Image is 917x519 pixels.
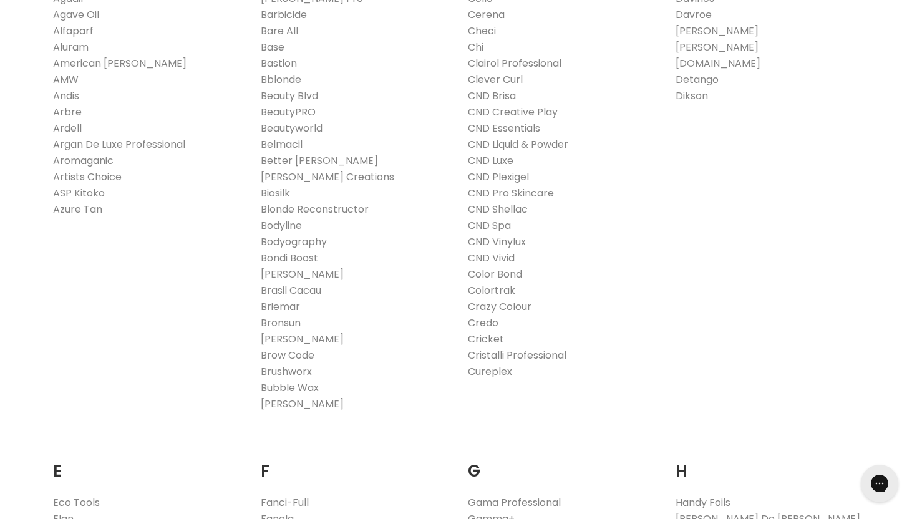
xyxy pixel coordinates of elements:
iframe: Gorgias live chat messenger [855,460,905,507]
a: Belmacil [261,137,303,152]
a: Fanci-Full [261,495,309,510]
a: Argan De Luxe Professional [53,137,185,152]
a: Barbicide [261,7,307,22]
h2: F [261,442,450,484]
a: [DOMAIN_NAME] [676,56,760,70]
a: CND Vivid [468,251,515,265]
a: CND Luxe [468,153,513,168]
a: Clairol Professional [468,56,561,70]
a: Credo [468,316,498,330]
h2: E [53,442,242,484]
a: [PERSON_NAME] [676,24,759,38]
a: Cristalli Professional [468,348,566,362]
a: CND Creative Play [468,105,558,119]
a: Better [PERSON_NAME] [261,153,378,168]
a: Bodyline [261,218,302,233]
a: Brow Code [261,348,314,362]
a: [PERSON_NAME] [261,332,344,346]
a: Brasil Cacau [261,283,321,298]
a: Bblonde [261,72,301,87]
a: Color Bond [468,267,522,281]
a: Chi [468,40,483,54]
a: Gama Professional [468,495,561,510]
a: CND Essentials [468,121,540,135]
a: Colortrak [468,283,515,298]
a: Briemar [261,299,300,314]
a: CND Pro Skincare [468,186,554,200]
a: Beauty Blvd [261,89,318,103]
a: Azure Tan [53,202,102,216]
a: Agave Oil [53,7,99,22]
a: Bare All [261,24,298,38]
a: [PERSON_NAME] Creations [261,170,394,184]
a: Arbre [53,105,82,119]
a: [PERSON_NAME] [676,40,759,54]
h2: G [468,442,657,484]
a: BeautyPRO [261,105,316,119]
a: ASP Kitoko [53,186,105,200]
a: CND Vinylux [468,235,526,249]
a: Blonde Reconstructor [261,202,369,216]
a: Bubble Wax [261,381,319,395]
a: CND Liquid & Powder [468,137,568,152]
a: Cureplex [468,364,512,379]
a: Base [261,40,284,54]
a: Brushworx [261,364,312,379]
a: Checi [468,24,496,38]
a: Handy Foils [676,495,730,510]
a: [PERSON_NAME] [261,397,344,411]
a: Cricket [468,332,504,346]
a: Bronsun [261,316,301,330]
a: Davroe [676,7,712,22]
a: CND Brisa [468,89,516,103]
a: CND Shellac [468,202,528,216]
a: Andis [53,89,79,103]
a: American [PERSON_NAME] [53,56,187,70]
a: Eco Tools [53,495,100,510]
a: Detango [676,72,719,87]
a: Alfaparf [53,24,94,38]
a: Aluram [53,40,89,54]
a: Crazy Colour [468,299,531,314]
a: Aromaganic [53,153,114,168]
a: Dikson [676,89,708,103]
a: Artists Choice [53,170,122,184]
a: Ardell [53,121,82,135]
a: Clever Curl [468,72,523,87]
a: Beautyworld [261,121,323,135]
a: AMW [53,72,79,87]
a: Biosilk [261,186,290,200]
a: Bodyography [261,235,327,249]
a: Bastion [261,56,297,70]
a: [PERSON_NAME] [261,267,344,281]
a: Bondi Boost [261,251,318,265]
h2: H [676,442,865,484]
a: CND Plexigel [468,170,529,184]
a: CND Spa [468,218,511,233]
a: Cerena [468,7,505,22]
